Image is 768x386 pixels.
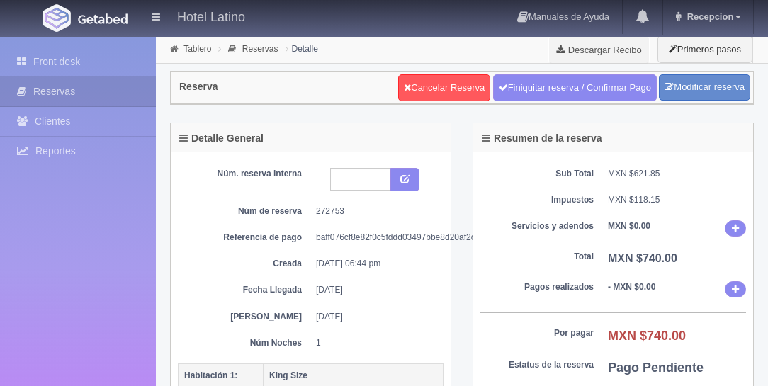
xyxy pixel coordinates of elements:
b: - MXN $0.00 [608,282,655,292]
dt: Total [480,251,594,263]
a: Tablero [183,44,211,54]
h4: Hotel Latino [177,7,245,25]
a: Finiquitar reserva / Confirmar Pago [493,74,657,101]
dd: baff076cf8e82f0c5fddd03497bbe8d20af2c2b3 [316,232,433,244]
dt: Núm de reserva [188,205,302,217]
dd: [DATE] 06:44 pm [316,258,433,270]
h4: Detalle General [179,133,264,144]
dt: Fecha Llegada [188,284,302,296]
dd: 272753 [316,205,433,217]
dd: [DATE] [316,311,433,323]
dt: Núm. reserva interna [188,168,302,180]
img: Getabed [43,4,71,32]
img: Getabed [78,13,128,24]
dt: Impuestos [480,194,594,206]
a: Descargar Recibo [548,35,650,64]
dt: Servicios y adendos [480,220,594,232]
h4: Reserva [179,81,218,92]
span: Recepcion [684,11,734,22]
b: MXN $740.00 [608,252,677,264]
dd: 1 [316,337,433,349]
dd: MXN $118.15 [608,194,746,206]
dd: MXN $621.85 [608,168,746,180]
dt: Referencia de pago [188,232,302,244]
a: Cancelar Reserva [398,74,490,101]
li: Detalle [282,42,322,55]
dt: Creada [188,258,302,270]
dt: [PERSON_NAME] [188,311,302,323]
h4: Resumen de la reserva [482,133,602,144]
a: Modificar reserva [659,74,750,101]
dt: Pagos realizados [480,281,594,293]
dt: Sub Total [480,168,594,180]
dt: Por pagar [480,327,594,339]
dt: Estatus de la reserva [480,359,594,371]
dt: Núm Noches [188,337,302,349]
b: Pago Pendiente [608,361,704,375]
dd: [DATE] [316,284,433,296]
b: MXN $0.00 [608,221,650,231]
b: Habitación 1: [184,370,237,380]
button: Primeros pasos [657,35,752,63]
a: Reservas [242,44,278,54]
b: MXN $740.00 [608,329,686,343]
